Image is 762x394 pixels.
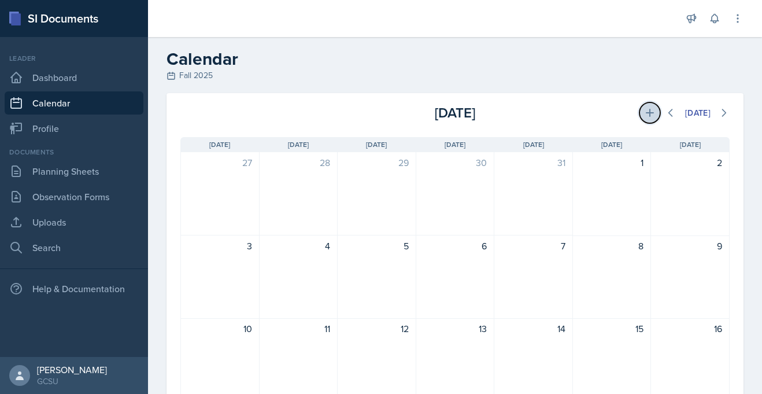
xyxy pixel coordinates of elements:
[580,322,644,336] div: 15
[658,322,722,336] div: 16
[685,108,711,117] div: [DATE]
[188,322,252,336] div: 10
[288,139,309,150] span: [DATE]
[188,239,252,253] div: 3
[5,211,143,234] a: Uploads
[267,322,331,336] div: 11
[5,91,143,115] a: Calendar
[366,139,387,150] span: [DATE]
[423,322,487,336] div: 13
[364,102,547,123] div: [DATE]
[345,156,409,170] div: 29
[423,156,487,170] div: 30
[678,103,718,123] button: [DATE]
[5,117,143,140] a: Profile
[580,156,644,170] div: 1
[5,53,143,64] div: Leader
[267,156,331,170] div: 28
[680,139,701,150] span: [DATE]
[37,375,107,387] div: GCSU
[188,156,252,170] div: 27
[209,139,230,150] span: [DATE]
[167,49,743,69] h2: Calendar
[580,239,644,253] div: 8
[345,322,409,336] div: 12
[267,239,331,253] div: 4
[501,156,565,170] div: 31
[601,139,622,150] span: [DATE]
[37,364,107,375] div: [PERSON_NAME]
[345,239,409,253] div: 5
[445,139,465,150] span: [DATE]
[5,147,143,157] div: Documents
[5,160,143,183] a: Planning Sheets
[501,239,565,253] div: 7
[5,277,143,300] div: Help & Documentation
[5,66,143,89] a: Dashboard
[167,69,743,82] div: Fall 2025
[423,239,487,253] div: 6
[5,185,143,208] a: Observation Forms
[523,139,544,150] span: [DATE]
[658,239,722,253] div: 9
[658,156,722,170] div: 2
[5,236,143,259] a: Search
[501,322,565,336] div: 14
